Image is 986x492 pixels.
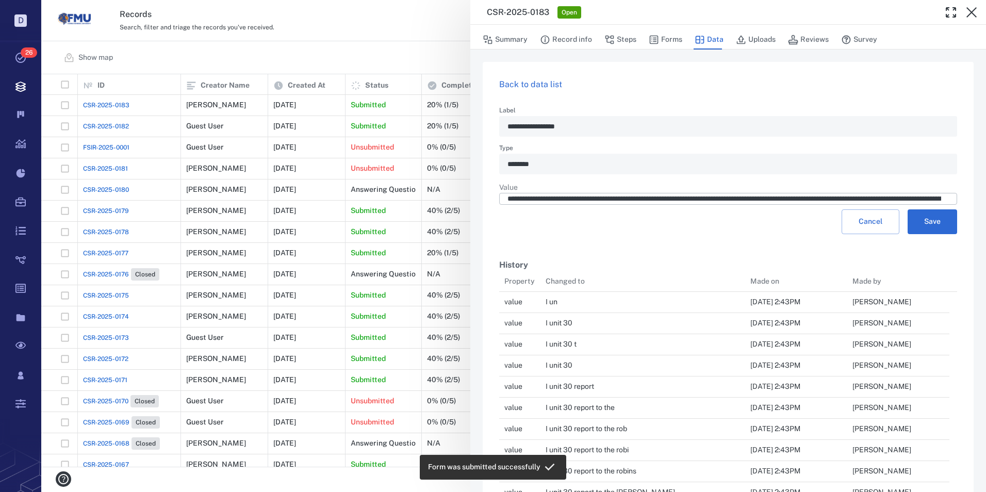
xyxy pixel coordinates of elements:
[852,466,911,477] div: [PERSON_NAME]
[487,6,549,19] h3: CSR-2025-0183
[750,466,800,477] div: [DATE] 2:43PM
[736,30,776,50] button: Uploads
[852,267,881,296] div: Made by
[750,267,779,296] div: Made on
[750,445,800,455] div: [DATE] 2:43PM
[504,267,535,296] div: Property
[750,403,800,413] div: [DATE] 2:43PM
[847,267,949,296] div: Made by
[695,30,724,50] button: Data
[852,360,911,371] div: [PERSON_NAME]
[788,30,829,50] button: Reviews
[750,297,800,307] div: [DATE] 2:43PM
[546,382,594,392] div: I unit 30 report
[546,445,629,455] div: I unit 30 report to the robi
[908,209,957,234] button: Save
[604,30,636,50] button: Steps
[428,458,540,477] div: Form was submitted successfully
[852,318,911,329] div: [PERSON_NAME]
[504,297,522,307] div: value
[852,403,911,413] div: [PERSON_NAME]
[499,259,957,271] h3: History
[504,339,522,350] div: value
[750,360,800,371] div: [DATE] 2:43PM
[483,30,528,50] button: Summary
[540,267,745,296] div: Changed to
[852,445,911,455] div: [PERSON_NAME]
[540,30,592,50] button: Record info
[499,145,957,154] label: Type
[546,360,572,371] div: I unit 30
[499,79,562,89] a: Back to data list
[750,382,800,392] div: [DATE] 2:43PM
[546,267,585,296] div: Changed to
[750,339,800,350] div: [DATE] 2:43PM
[745,267,847,296] div: Made on
[546,466,636,477] div: I unit 30 report to the robins
[750,424,800,434] div: [DATE] 2:43PM
[852,297,911,307] div: [PERSON_NAME]
[841,30,877,50] button: Survey
[852,339,911,350] div: [PERSON_NAME]
[560,8,579,17] span: Open
[852,382,911,392] div: [PERSON_NAME]
[546,339,577,350] div: I unit 30 t
[499,107,957,116] label: Label
[21,47,37,58] span: 26
[546,424,627,434] div: I unit 30 report to the rob
[546,318,572,329] div: I unit 30
[504,424,522,434] div: value
[504,445,522,455] div: value
[14,14,27,27] p: D
[842,209,899,234] a: Cancel
[499,267,540,296] div: Property
[546,403,615,413] div: I unit 30 report to the
[504,318,522,329] div: value
[852,424,911,434] div: [PERSON_NAME]
[499,183,957,193] div: Value
[750,318,800,329] div: [DATE] 2:43PM
[961,2,982,23] button: Close
[941,2,961,23] button: Toggle Fullscreen
[504,360,522,371] div: value
[504,382,522,392] div: value
[649,30,682,50] button: Forms
[23,7,44,17] span: Help
[504,403,522,413] div: value
[546,297,557,307] div: I un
